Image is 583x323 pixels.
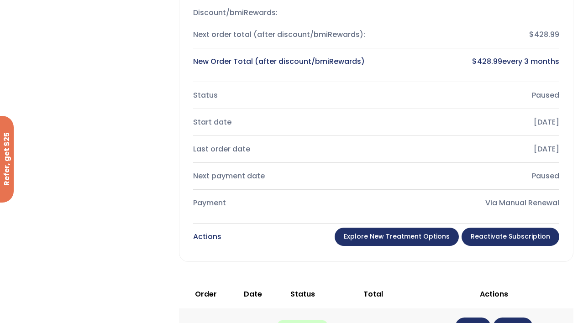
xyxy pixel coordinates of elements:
div: Start date [193,116,369,129]
div: Payment [193,197,369,209]
span: $ [472,56,477,67]
span: Date [244,289,262,299]
span: Total [363,289,383,299]
span: Status [290,289,315,299]
span: Actions [480,289,508,299]
div: Discount/bmiRewards: [193,6,369,19]
bdi: 428.99 [472,56,502,67]
div: Next payment date [193,170,369,182]
div: Last order date [193,143,369,156]
div: Next order total (after discount/bmiRewards): [193,28,369,41]
div: Via Manual Renewal [383,197,559,209]
div: Paused [383,170,559,182]
div: every 3 months [383,55,559,68]
a: Reactivate Subscription [462,228,559,246]
div: [DATE] [383,143,559,156]
div: $428.99 [383,28,559,41]
div: Actions [193,230,221,243]
div: Paused [383,89,559,102]
div: New Order Total (after discount/bmiRewards) [193,55,369,68]
div: [DATE] [383,116,559,129]
div: Status [193,89,369,102]
a: Explore New Treatment Options [335,228,459,246]
span: Order [195,289,217,299]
